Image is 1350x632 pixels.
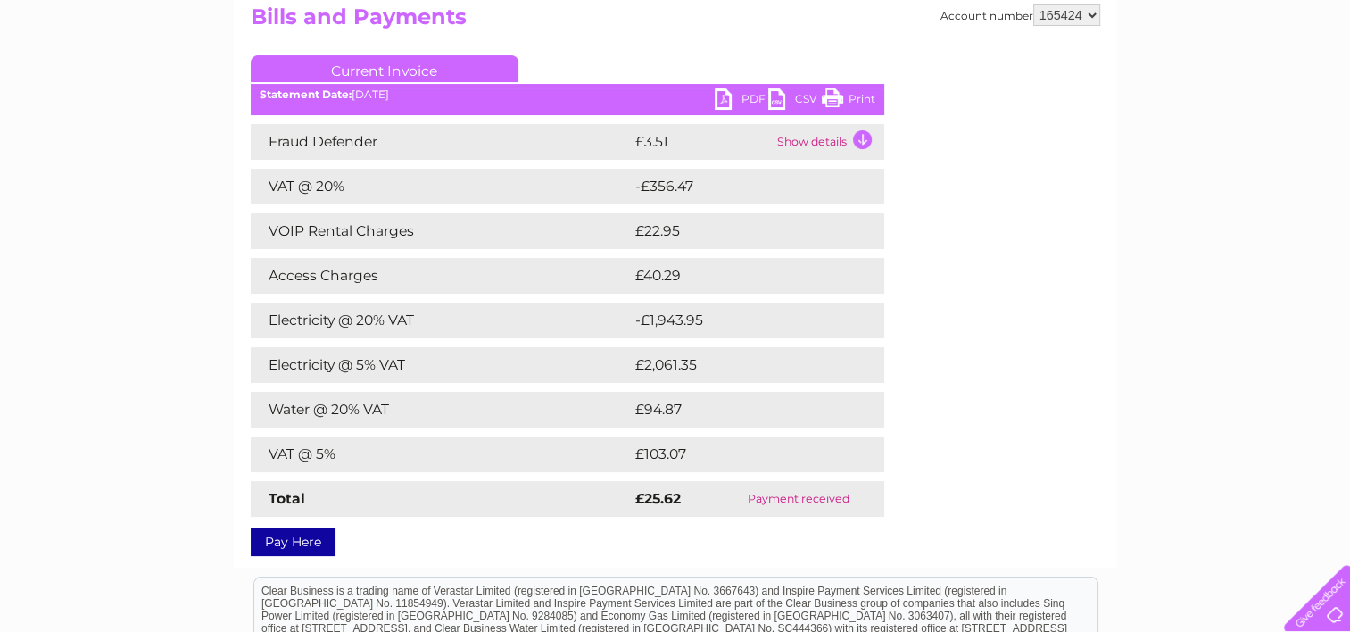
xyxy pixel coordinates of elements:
[631,437,851,472] td: £103.07
[714,481,883,517] td: Payment received
[251,392,631,428] td: Water @ 20% VAT
[251,213,631,249] td: VOIP Rental Charges
[251,303,631,338] td: Electricity @ 20% VAT
[631,392,849,428] td: £94.87
[1231,76,1275,89] a: Contact
[251,124,631,160] td: Fraud Defender
[1131,76,1184,89] a: Telecoms
[631,347,856,383] td: £2,061.35
[251,528,335,556] a: Pay Here
[768,88,822,114] a: CSV
[773,124,884,160] td: Show details
[1291,76,1333,89] a: Log out
[251,258,631,294] td: Access Charges
[1036,76,1070,89] a: Water
[251,169,631,204] td: VAT @ 20%
[251,4,1100,38] h2: Bills and Payments
[47,46,138,101] img: logo.png
[631,258,849,294] td: £40.29
[1195,76,1221,89] a: Blog
[251,88,884,101] div: [DATE]
[1081,76,1120,89] a: Energy
[631,303,857,338] td: -£1,943.95
[715,88,768,114] a: PDF
[631,213,848,249] td: £22.95
[1014,9,1137,31] a: 0333 014 3131
[631,124,773,160] td: £3.51
[269,490,305,507] strong: Total
[251,55,518,82] a: Current Invoice
[260,87,352,101] b: Statement Date:
[251,437,631,472] td: VAT @ 5%
[254,10,1097,87] div: Clear Business is a trading name of Verastar Limited (registered in [GEOGRAPHIC_DATA] No. 3667643...
[251,347,631,383] td: Electricity @ 5% VAT
[822,88,875,114] a: Print
[635,490,681,507] strong: £25.62
[940,4,1100,26] div: Account number
[631,169,855,204] td: -£356.47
